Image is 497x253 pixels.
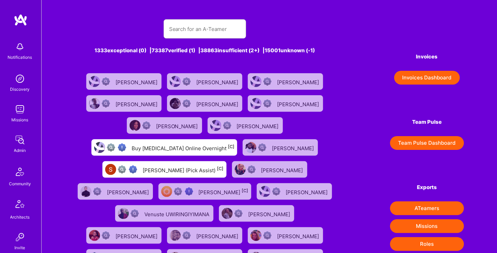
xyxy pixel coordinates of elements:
[277,99,320,108] div: [PERSON_NAME]
[15,244,25,251] div: Invite
[12,116,29,123] div: Missions
[394,71,460,85] button: Invoices Dashboard
[390,136,464,150] button: Team Pulse Dashboard
[118,165,126,174] img: Not fully vetted
[129,165,137,174] img: High Potential User
[277,77,320,86] div: [PERSON_NAME]
[254,180,335,202] a: User AvatarNot Scrubbed[PERSON_NAME]
[100,158,229,180] a: User AvatarNot fully vettedHigh Potential User[PERSON_NAME] (Pick Assist)[C]
[277,231,320,240] div: [PERSON_NAME]
[210,120,221,131] img: User Avatar
[124,114,205,136] a: User AvatarNot Scrubbed[PERSON_NAME]
[89,76,100,87] img: User Avatar
[115,231,159,240] div: [PERSON_NAME]
[12,197,28,213] img: Architects
[130,120,141,131] img: User Avatar
[259,186,270,197] img: User Avatar
[102,77,110,86] img: Not Scrubbed
[242,188,248,193] sup: [C]
[13,72,27,86] img: discovery
[10,86,30,93] div: Discovery
[216,202,297,224] a: User AvatarNot Scrubbed[PERSON_NAME]
[272,187,280,196] img: Not Scrubbed
[222,208,233,219] img: User Avatar
[185,187,193,196] img: High Potential User
[105,164,116,175] img: User Avatar
[234,209,243,218] img: Not Scrubbed
[102,231,110,240] img: Not Scrubbed
[217,166,224,171] sup: [C]
[115,99,159,108] div: [PERSON_NAME]
[84,92,164,114] a: User AvatarNot Scrubbed[PERSON_NAME]
[235,164,246,175] img: User Avatar
[196,231,240,240] div: [PERSON_NAME]
[261,165,305,174] div: [PERSON_NAME]
[115,77,159,86] div: [PERSON_NAME]
[183,231,191,240] img: Not Scrubbed
[89,98,100,109] img: User Avatar
[89,230,100,241] img: User Avatar
[205,114,286,136] a: User AvatarNot Scrubbed[PERSON_NAME]
[199,187,248,196] div: [PERSON_NAME]
[131,209,139,218] img: Not Scrubbed
[164,92,245,114] a: User AvatarNot Scrubbed[PERSON_NAME]
[258,143,266,152] img: Not Scrubbed
[13,230,27,244] img: Invite
[14,147,26,154] div: Admin
[9,180,31,187] div: Community
[390,237,464,251] button: Roles
[183,99,191,108] img: Not Scrubbed
[390,54,464,60] h4: Invoices
[84,70,164,92] a: User AvatarNot Scrubbed[PERSON_NAME]
[164,70,245,92] a: User AvatarNot Scrubbed[PERSON_NAME]
[251,230,262,241] img: User Avatar
[196,99,240,108] div: [PERSON_NAME]
[196,77,240,86] div: [PERSON_NAME]
[169,20,241,38] input: Search for an A-Teamer
[14,14,27,26] img: logo
[94,142,105,153] img: User Avatar
[112,202,216,224] a: User AvatarNot ScrubbedVenuste UWIRINGIYIMANA
[89,136,240,158] a: User AvatarNot fully vettedHigh Potential UserBuy [MEDICAL_DATA] Online Overnight[C]
[245,92,326,114] a: User AvatarNot Scrubbed[PERSON_NAME]
[80,186,91,197] img: User Avatar
[164,224,245,246] a: User AvatarNot Scrubbed[PERSON_NAME]
[143,165,224,174] div: [PERSON_NAME] (Pick Assist)
[13,102,27,116] img: teamwork
[156,180,254,202] a: User AvatarNot fully vettedHigh Potential User[PERSON_NAME][C]
[183,77,191,86] img: Not Scrubbed
[174,187,182,196] img: Not fully vetted
[93,187,101,196] img: Not Scrubbed
[144,209,211,218] div: Venuste UWIRINGIYIMANA
[142,121,151,130] img: Not Scrubbed
[251,76,262,87] img: User Avatar
[170,98,181,109] img: User Avatar
[263,231,272,240] img: Not Scrubbed
[132,143,234,152] div: Buy [MEDICAL_DATA] Online Overnight
[13,40,27,54] img: bell
[228,144,234,149] sup: [C]
[240,136,321,158] a: User AvatarNot Scrubbed[PERSON_NAME]
[75,47,335,54] div: 1333 exceptional (0) | 73387 verified (1) | 38863 insufficient (2+) | 15001 unknown (-1)
[10,213,30,221] div: Architects
[118,143,126,152] img: High Potential User
[286,187,329,196] div: [PERSON_NAME]
[245,142,256,153] img: User Avatar
[247,165,256,174] img: Not Scrubbed
[237,121,280,130] div: [PERSON_NAME]
[390,184,464,190] h4: Exports
[263,77,272,86] img: Not Scrubbed
[170,230,181,241] img: User Avatar
[107,143,115,152] img: Not fully vetted
[245,70,326,92] a: User AvatarNot Scrubbed[PERSON_NAME]
[390,119,464,125] h4: Team Pulse
[118,208,129,219] img: User Avatar
[251,98,262,109] img: User Avatar
[263,99,272,108] img: Not Scrubbed
[170,76,181,87] img: User Avatar
[13,133,27,147] img: admin teamwork
[75,180,156,202] a: User AvatarNot Scrubbed[PERSON_NAME]
[12,164,28,180] img: Community
[8,54,32,61] div: Notifications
